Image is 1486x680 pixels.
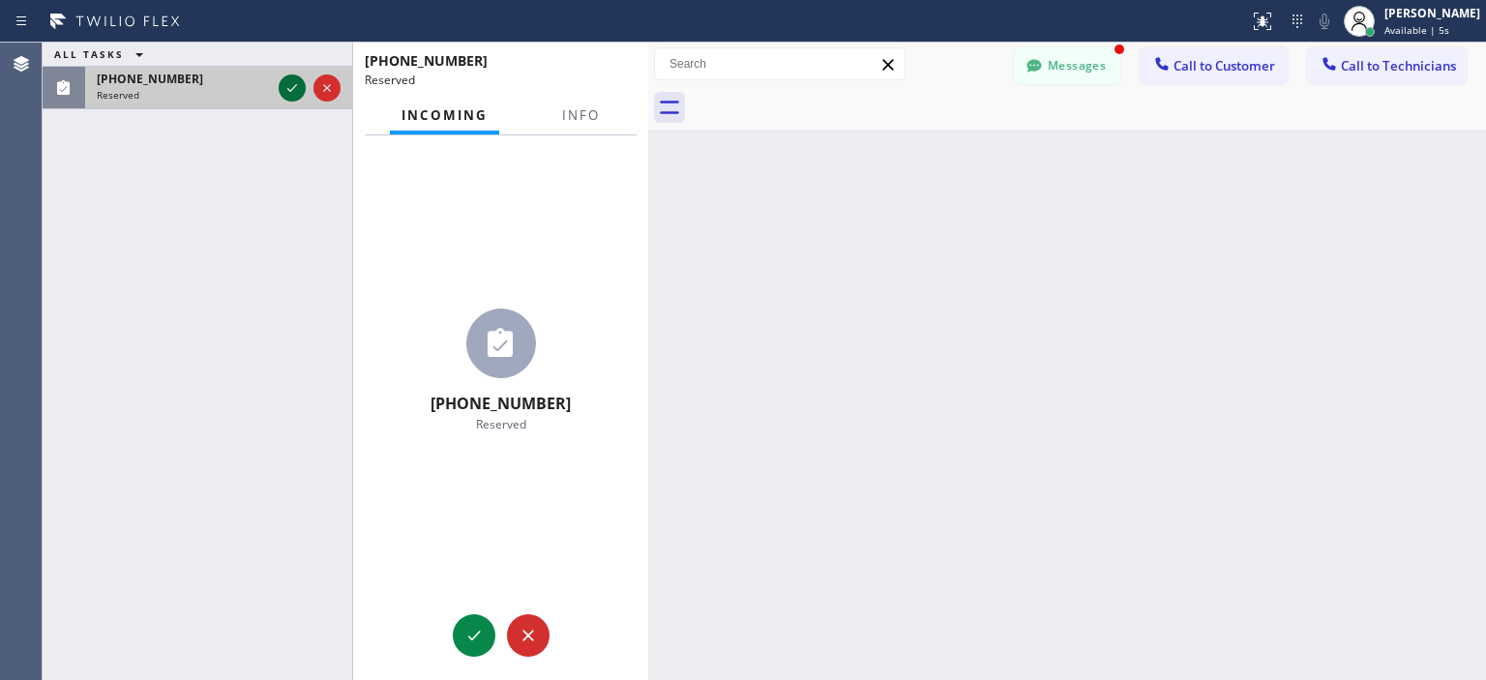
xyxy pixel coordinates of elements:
[1311,8,1338,35] button: Mute
[54,47,124,61] span: ALL TASKS
[431,393,571,414] span: [PHONE_NUMBER]
[655,48,905,79] input: Search
[1341,57,1456,74] span: Call to Technicians
[1014,47,1120,84] button: Messages
[1140,47,1288,84] button: Call to Customer
[1384,23,1449,37] span: Available | 5s
[313,74,341,102] button: Reject
[1307,47,1467,84] button: Call to Technicians
[390,97,499,134] button: Incoming
[507,614,550,657] button: Reject
[365,51,488,70] span: [PHONE_NUMBER]
[279,74,306,102] button: Accept
[365,72,415,88] span: Reserved
[476,416,526,432] span: Reserved
[1174,57,1275,74] span: Call to Customer
[453,614,495,657] button: Accept
[97,71,203,87] span: [PHONE_NUMBER]
[97,88,139,102] span: Reserved
[401,106,488,124] span: Incoming
[562,106,600,124] span: Info
[43,43,163,66] button: ALL TASKS
[1384,5,1480,21] div: [PERSON_NAME]
[550,97,611,134] button: Info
